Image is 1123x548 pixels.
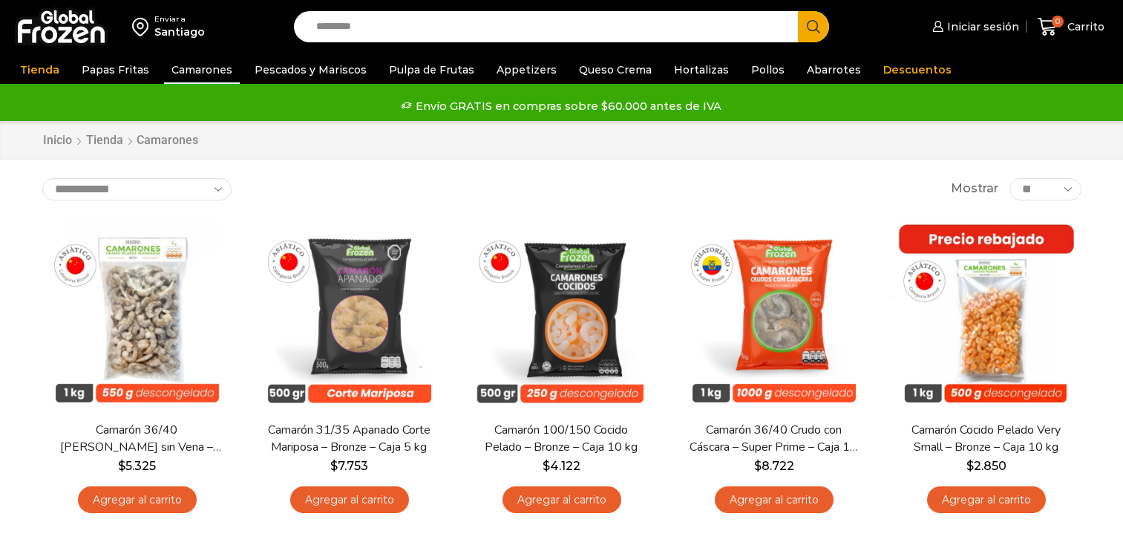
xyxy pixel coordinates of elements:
bdi: 5.325 [118,459,156,473]
a: Descuentos [876,56,959,84]
a: Queso Crema [572,56,659,84]
nav: Breadcrumb [42,132,198,149]
span: Iniciar sesión [943,19,1019,34]
a: Camarón 36/40 Crudo con Cáscara – Super Prime – Caja 10 kg [688,422,859,456]
span: Vista Rápida [57,374,217,399]
a: Appetizers [489,56,564,84]
span: $ [118,459,125,473]
a: Agregar al carrito: “Camarón 36/40 Crudo Pelado sin Vena - Bronze - Caja 10 kg” [78,486,197,514]
bdi: 7.753 [330,459,368,473]
bdi: 8.722 [754,459,794,473]
h1: Camarones [137,133,198,147]
a: Papas Fritas [74,56,157,84]
a: Camarón Cocido Pelado Very Small – Bronze – Caja 10 kg [900,422,1071,456]
a: Agregar al carrito: “Camarón 36/40 Crudo con Cáscara - Super Prime - Caja 10 kg” [715,486,834,514]
a: Tienda [13,56,67,84]
span: 0 [1052,16,1064,27]
a: Iniciar sesión [929,12,1019,42]
span: Mostrar [951,180,998,198]
bdi: 4.122 [543,459,580,473]
div: Santiago [154,25,205,39]
span: $ [754,459,762,473]
span: $ [966,459,974,473]
a: Tienda [85,132,124,149]
a: Agregar al carrito: “Camarón 31/35 Apanado Corte Mariposa - Bronze - Caja 5 kg” [290,486,409,514]
bdi: 2.850 [966,459,1006,473]
a: Pescados y Mariscos [247,56,374,84]
a: Hortalizas [667,56,736,84]
a: Pulpa de Frutas [382,56,482,84]
div: Enviar a [154,14,205,25]
a: 0 Carrito [1034,10,1108,45]
img: address-field-icon.svg [132,14,154,39]
span: $ [330,459,338,473]
a: Abarrotes [799,56,868,84]
span: $ [543,459,550,473]
a: Inicio [42,132,73,149]
a: Camarón 36/40 [PERSON_NAME] sin Vena – Bronze – Caja 10 kg [51,422,222,456]
span: Vista Rápida [482,374,641,399]
a: Agregar al carrito: “Camarón Cocido Pelado Very Small - Bronze - Caja 10 kg” [927,486,1046,514]
button: Search button [798,11,829,42]
span: Vista Rápida [694,374,854,399]
a: Agregar al carrito: “Camarón 100/150 Cocido Pelado - Bronze - Caja 10 kg” [502,486,621,514]
select: Pedido de la tienda [42,178,232,200]
a: Camarón 31/35 Apanado Corte Mariposa – Bronze – Caja 5 kg [263,422,434,456]
a: Camarones [164,56,240,84]
span: Vista Rápida [906,374,1066,399]
span: Vista Rápida [269,374,429,399]
a: Camarón 100/150 Cocido Pelado – Bronze – Caja 10 kg [476,422,646,456]
a: Pollos [744,56,792,84]
span: Carrito [1064,19,1104,34]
